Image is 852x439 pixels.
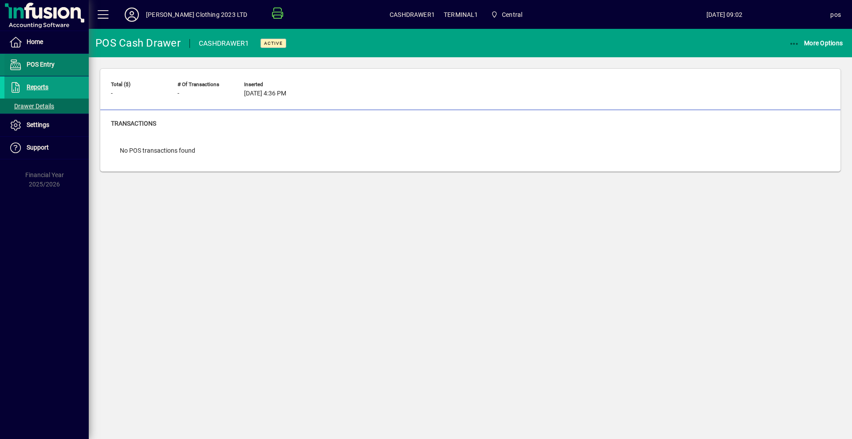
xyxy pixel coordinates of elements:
span: Transactions [111,120,156,127]
span: [DATE] 4:36 PM [244,90,286,97]
a: Home [4,31,89,53]
span: CASHDRAWER1 [390,8,435,22]
span: Total ($) [111,82,164,87]
span: Settings [27,121,49,128]
div: No POS transactions found [111,137,204,164]
div: CASHDRAWER1 [199,36,249,51]
div: pos [830,8,841,22]
a: Drawer Details [4,99,89,114]
a: Support [4,137,89,159]
span: Active [264,40,283,46]
span: [DATE] 09:02 [619,8,831,22]
a: POS Entry [4,54,89,76]
span: Inserted [244,82,297,87]
span: More Options [789,40,843,47]
button: More Options [787,35,845,51]
span: Central [487,7,526,23]
span: # of Transactions [177,82,231,87]
a: Settings [4,114,89,136]
span: Home [27,38,43,45]
span: - [111,90,113,97]
span: Central [502,8,522,22]
span: Drawer Details [9,103,54,110]
span: - [177,90,179,97]
div: [PERSON_NAME] Clothing 2023 LTD [146,8,247,22]
button: Profile [118,7,146,23]
span: Reports [27,83,48,91]
span: TERMINAL1 [444,8,478,22]
span: POS Entry [27,61,55,68]
div: POS Cash Drawer [95,36,181,50]
span: Support [27,144,49,151]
